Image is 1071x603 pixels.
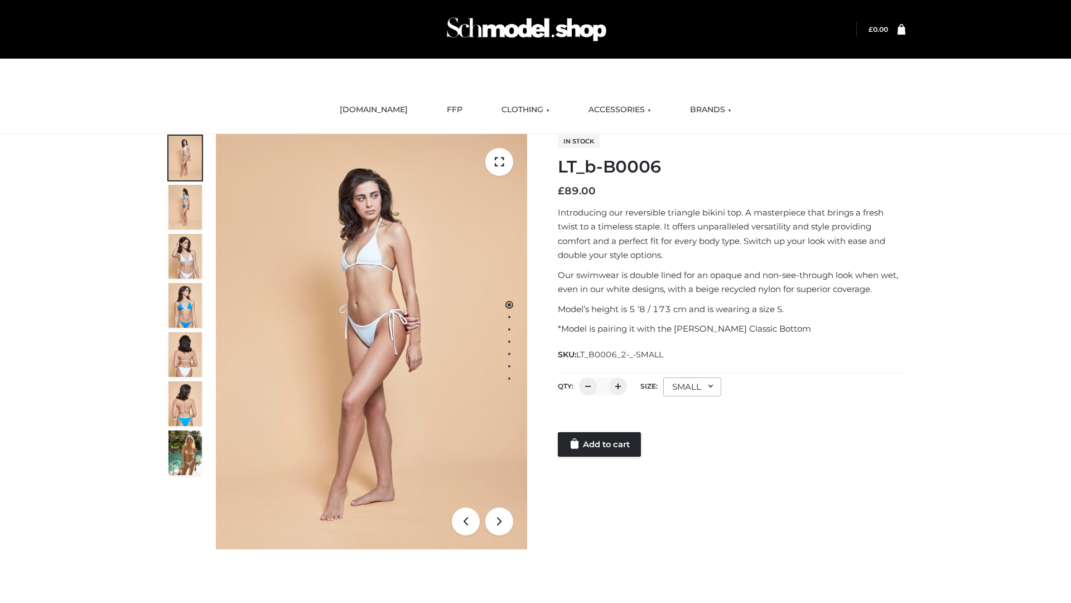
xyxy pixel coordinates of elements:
[331,98,416,122] a: [DOMAIN_NAME]
[558,157,905,177] h1: LT_b-B0006
[558,348,664,361] span: SKU:
[168,283,202,328] img: ArielClassicBikiniTop_CloudNine_AzureSky_OW114ECO_4-scaled.jpg
[558,205,905,262] p: Introducing our reversible triangle bikini top. A masterpiece that brings a fresh twist to a time...
[558,185,565,197] span: £
[580,98,659,122] a: ACCESSORIES
[869,25,888,33] bdi: 0.00
[168,185,202,229] img: ArielClassicBikiniTop_CloudNine_AzureSky_OW114ECO_2-scaled.jpg
[558,302,905,317] p: Model’s height is 5 ‘8 / 173 cm and is wearing a size S.
[168,381,202,426] img: ArielClassicBikiniTop_CloudNine_AzureSky_OW114ECO_8-scaled.jpg
[558,185,596,197] bdi: 89.00
[438,98,471,122] a: FFP
[493,98,558,122] a: CLOTHING
[869,25,873,33] span: £
[640,382,658,390] label: Size:
[558,322,905,336] p: *Model is pairing it with the [PERSON_NAME] Classic Bottom
[558,268,905,296] p: Our swimwear is double lined for an opaque and non-see-through look when wet, even in our white d...
[216,134,527,549] img: ArielClassicBikiniTop_CloudNine_AzureSky_OW114ECO_1
[168,136,202,180] img: ArielClassicBikiniTop_CloudNine_AzureSky_OW114ECO_1-scaled.jpg
[558,135,600,148] span: In stock
[443,7,610,51] img: Schmodel Admin 964
[558,432,641,457] a: Add to cart
[168,332,202,377] img: ArielClassicBikiniTop_CloudNine_AzureSky_OW114ECO_7-scaled.jpg
[869,25,888,33] a: £0.00
[168,430,202,475] img: Arieltop_CloudNine_AzureSky2.jpg
[576,350,663,360] span: LT_B0006_2-_-SMALL
[168,234,202,279] img: ArielClassicBikiniTop_CloudNine_AzureSky_OW114ECO_3-scaled.jpg
[663,377,721,396] div: SMALL
[558,382,573,390] label: QTY:
[682,98,740,122] a: BRANDS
